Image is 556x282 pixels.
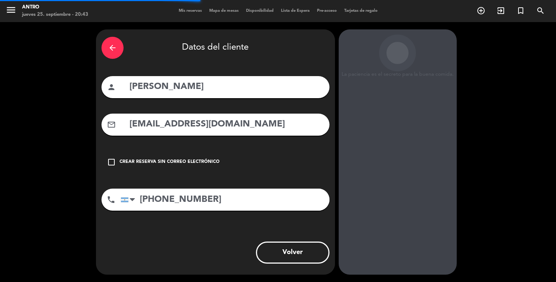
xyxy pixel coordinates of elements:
[101,35,329,61] div: Datos del cliente
[175,9,206,13] span: Mis reservas
[6,4,17,15] i: menu
[206,9,242,13] span: Mapa de mesas
[22,11,88,18] div: jueves 25. septiembre - 20:43
[121,189,329,211] input: Número de teléfono...
[313,9,341,13] span: Pre-acceso
[22,4,88,11] div: ANTRO
[121,189,138,210] div: Argentina: +54
[120,158,220,166] div: Crear reserva sin correo electrónico
[339,71,457,78] div: La paciencia es el secreto para la buena comida.
[107,195,115,204] i: phone
[129,117,324,132] input: Email del cliente
[6,4,17,18] button: menu
[516,6,525,15] i: turned_in_not
[242,9,277,13] span: Disponibilidad
[496,6,505,15] i: exit_to_app
[107,158,116,167] i: check_box_outline_blank
[107,120,116,129] i: mail_outline
[341,9,381,13] span: Tarjetas de regalo
[477,6,485,15] i: add_circle_outline
[107,83,116,92] i: person
[108,43,117,52] i: arrow_back
[536,6,545,15] i: search
[129,79,324,94] input: Nombre del cliente
[256,242,329,264] button: Volver
[277,9,313,13] span: Lista de Espera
